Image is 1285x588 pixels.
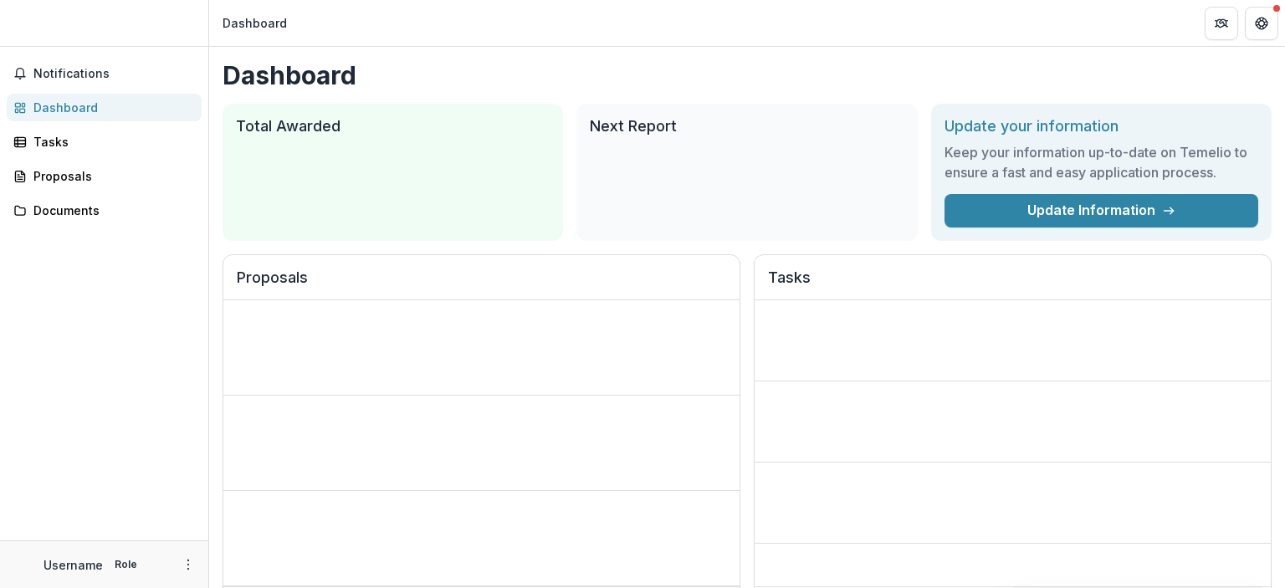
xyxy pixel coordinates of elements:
[7,60,202,87] button: Notifications
[33,67,195,81] span: Notifications
[33,99,188,116] div: Dashboard
[33,133,188,151] div: Tasks
[7,162,202,190] a: Proposals
[7,128,202,156] a: Tasks
[223,60,1272,90] h1: Dashboard
[237,268,726,300] h2: Proposals
[223,14,287,32] div: Dashboard
[7,94,202,121] a: Dashboard
[1245,7,1278,40] button: Get Help
[33,167,188,185] div: Proposals
[945,194,1258,228] a: Update Information
[945,142,1258,182] h3: Keep your information up-to-date on Temelio to ensure a fast and easy application process.
[216,11,294,35] nav: breadcrumb
[1205,7,1238,40] button: Partners
[7,197,202,224] a: Documents
[236,117,550,135] h2: Total Awarded
[768,268,1257,300] h2: Tasks
[945,117,1258,135] h2: Update your information
[590,117,904,135] h2: Next Report
[44,556,103,574] p: Username
[33,202,188,219] div: Documents
[178,555,198,575] button: More
[110,557,142,572] p: Role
